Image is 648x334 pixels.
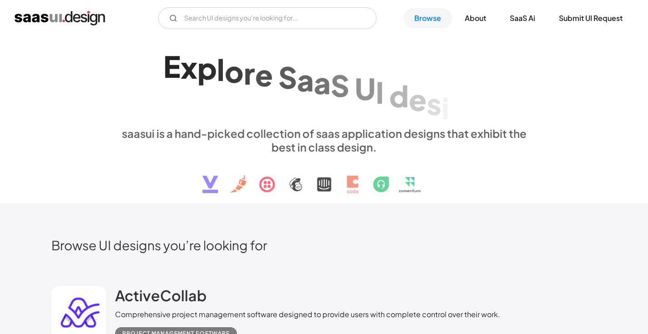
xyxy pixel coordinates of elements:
[314,65,331,100] div: a
[427,86,442,121] div: s
[499,8,546,28] a: SaaS Ai
[244,56,255,91] div: r
[389,78,409,113] div: d
[115,286,206,309] a: ActiveCollab
[115,47,533,117] h1: Explore SaaS UI design patterns & interactions.
[548,8,633,28] a: Submit UI Request
[403,8,452,28] a: Browse
[186,154,462,201] img: text, icon, saas logo
[442,91,449,126] div: i
[115,286,206,304] h2: ActiveCollab
[331,68,349,103] div: S
[225,54,244,89] div: o
[158,7,377,29] form: Email Form
[51,237,597,253] h2: Browse UI designs you’re looking for
[255,58,273,93] div: e
[454,8,497,28] a: About
[15,11,105,25] a: home
[376,75,384,110] div: I
[181,50,197,85] div: x
[158,7,377,29] input: Search UI designs you're looking for...
[163,49,181,84] div: E
[115,127,533,154] div: saasui is a hand-picked collection of saas application designs that exhibit the best in class des...
[278,60,297,95] div: S
[197,51,217,86] div: p
[115,309,500,320] div: Comprehensive project management software designed to provide users with complete control over th...
[355,71,376,106] div: U
[217,52,225,87] div: l
[297,62,314,97] div: a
